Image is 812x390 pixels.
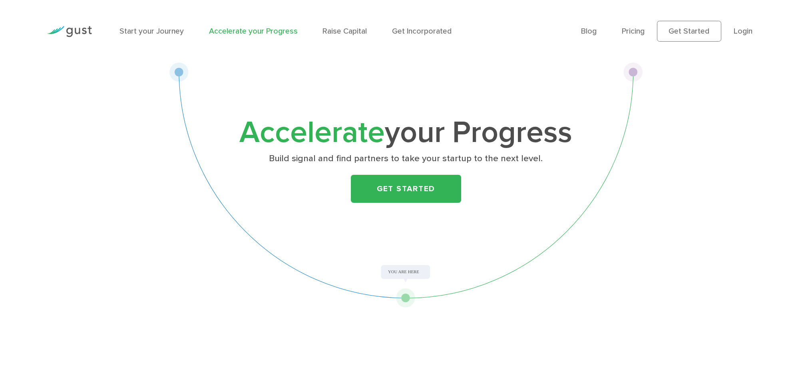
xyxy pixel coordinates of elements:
[581,26,597,36] a: Blog
[119,26,184,36] a: Start your Journey
[239,114,385,150] span: Accelerate
[657,21,721,42] a: Get Started
[622,26,645,36] a: Pricing
[235,119,577,146] h1: your Progress
[239,152,573,164] p: Build signal and find partners to take your startup to the next level.
[47,26,92,37] img: Gust Logo
[734,26,752,36] a: Login
[322,26,367,36] a: Raise Capital
[209,26,298,36] a: Accelerate your Progress
[351,175,462,202] a: Get Started
[392,26,452,36] a: Get Incorporated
